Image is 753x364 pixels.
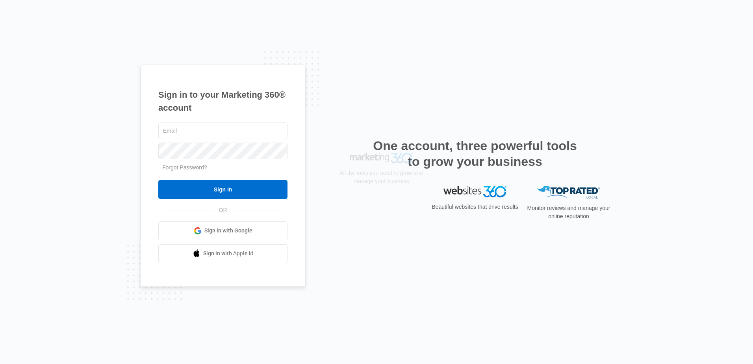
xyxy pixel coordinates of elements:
[431,203,519,211] p: Beautiful websites that drive results
[203,249,254,258] span: Sign in with Apple Id
[337,202,425,219] p: All the tools you need to grow and manage your business
[158,180,287,199] input: Sign In
[158,221,287,240] a: Sign in with Google
[204,227,252,235] span: Sign in with Google
[158,123,287,139] input: Email
[158,88,287,114] h1: Sign in to your Marketing 360® account
[350,186,413,197] img: Marketing 360
[213,206,233,214] span: OR
[158,244,287,263] a: Sign in with Apple Id
[537,186,600,199] img: Top Rated Local
[371,138,579,169] h2: One account, three powerful tools to grow your business
[525,204,613,221] p: Monitor reviews and manage your online reputation
[162,164,207,171] a: Forgot Password?
[443,186,506,197] img: Websites 360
